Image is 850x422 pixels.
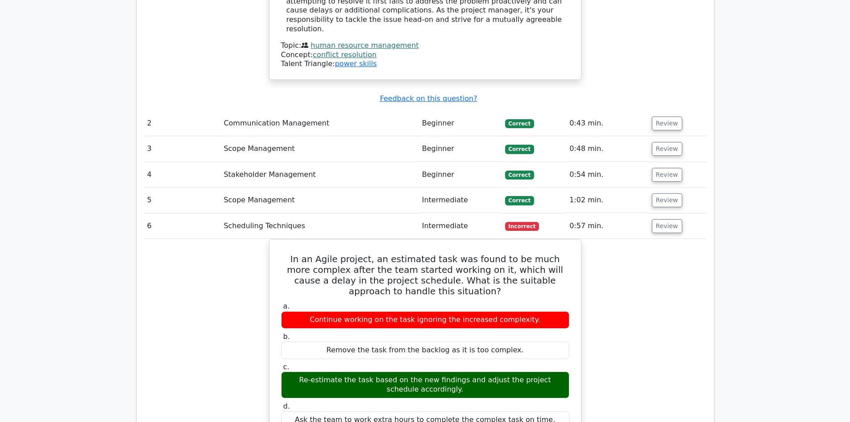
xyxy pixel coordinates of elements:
[281,311,569,329] div: Continue working on the task ignoring the increased complexity.
[652,193,682,207] button: Review
[652,117,682,130] button: Review
[419,111,502,136] td: Beginner
[220,136,418,162] td: Scope Management
[283,302,290,310] span: a.
[283,363,290,371] span: c.
[283,402,290,410] span: d.
[144,111,220,136] td: 2
[652,142,682,156] button: Review
[220,111,418,136] td: Communication Management
[311,41,419,50] a: human resource management
[419,136,502,162] td: Beginner
[144,188,220,213] td: 5
[419,213,502,239] td: Intermediate
[419,188,502,213] td: Intermediate
[652,219,682,233] button: Review
[380,94,477,103] a: Feedback on this question?
[505,119,534,128] span: Correct
[505,171,534,180] span: Correct
[220,213,418,239] td: Scheduling Techniques
[144,162,220,188] td: 4
[220,162,418,188] td: Stakeholder Management
[652,168,682,182] button: Review
[335,59,377,68] a: power skills
[419,162,502,188] td: Beginner
[281,41,569,50] div: Topic:
[283,332,290,341] span: b.
[505,196,534,205] span: Correct
[280,254,570,297] h5: In an Agile project, an estimated task was found to be much more complex after the team started w...
[144,213,220,239] td: 6
[566,162,648,188] td: 0:54 min.
[505,145,534,154] span: Correct
[220,188,418,213] td: Scope Management
[566,213,648,239] td: 0:57 min.
[144,136,220,162] td: 3
[566,136,648,162] td: 0:48 min.
[313,50,377,59] a: conflict resolution
[281,372,569,398] div: Re-estimate the task based on the new findings and adjust the project schedule accordingly.
[505,222,539,231] span: Incorrect
[281,50,569,60] div: Concept:
[566,111,648,136] td: 0:43 min.
[281,342,569,359] div: Remove the task from the backlog as it is too complex.
[566,188,648,213] td: 1:02 min.
[281,41,569,69] div: Talent Triangle:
